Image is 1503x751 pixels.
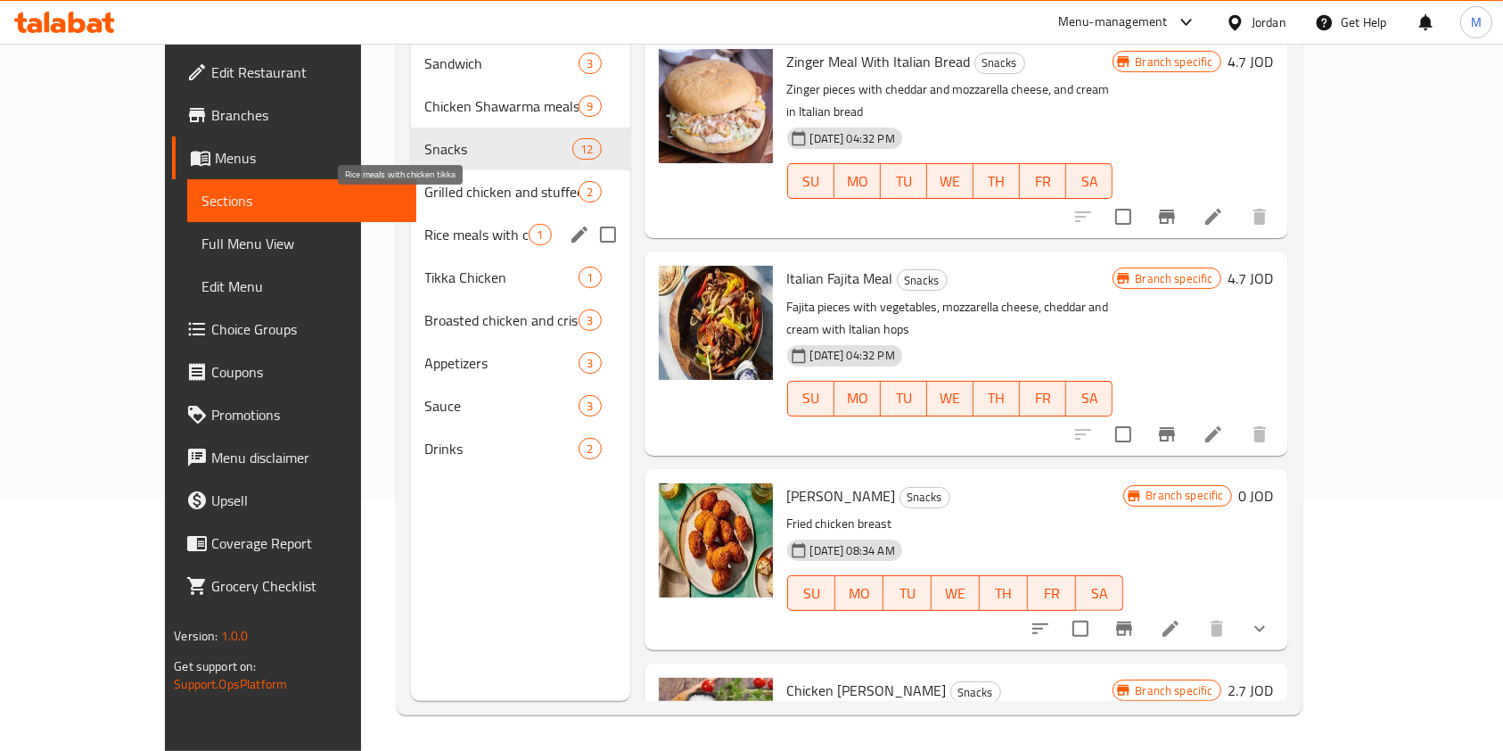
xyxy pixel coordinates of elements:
span: [DATE] 08:34 AM [803,542,902,559]
span: Get support on: [174,655,256,678]
div: Grilled chicken and stuffed chicken2 [411,170,630,213]
span: SU [795,169,827,194]
a: Branches [172,94,416,136]
span: TU [888,169,920,194]
button: SA [1066,381,1113,417]
span: FR [1027,169,1059,194]
span: Menu disclaimer [211,447,402,468]
span: FR [1035,581,1069,607]
button: TH [980,575,1028,611]
div: Jordan [1252,12,1286,32]
span: FR [1027,385,1059,411]
span: M [1471,12,1482,32]
div: Sandwich3 [411,42,630,85]
span: SA [1073,385,1105,411]
span: Sections [201,190,402,211]
span: Coupons [211,361,402,383]
span: Upsell [211,490,402,511]
span: 2 [579,441,600,458]
span: Branch specific [1138,487,1230,504]
svg: Show Choices [1249,618,1270,640]
span: Grilled chicken and stuffed chicken [425,181,579,202]
span: Choice Groups [211,318,402,340]
button: SA [1076,575,1124,611]
a: Choice Groups [172,308,416,351]
nav: Menu sections [411,35,630,477]
div: Snacks [425,138,573,160]
div: Snacks [899,487,950,508]
span: WE [939,581,973,607]
span: 1.0.0 [221,624,249,648]
span: TU [891,581,924,607]
span: 1 [579,269,600,286]
span: Broasted chicken and crispy chicken [425,309,579,331]
span: Select to update [1105,198,1142,235]
div: Snacks [974,53,1025,74]
span: Branch specific [1128,270,1220,287]
h6: 4.7 JOD [1228,266,1274,291]
span: Sauce [425,395,579,417]
span: Grocery Checklist [211,575,402,597]
p: Fried chicken breast [787,513,1124,535]
span: Branch specific [1128,54,1220,70]
div: Broasted chicken and crispy chicken3 [411,299,630,342]
button: WE [927,381,973,417]
a: Grocery Checklist [172,565,416,607]
button: show more [1238,607,1281,650]
div: items [529,224,551,245]
span: Snacks [975,53,1024,73]
span: Version: [174,624,218,648]
span: Promotions [211,404,402,425]
a: Edit Menu [187,265,416,308]
button: delete [1238,195,1281,238]
span: MO [842,169,874,194]
span: TU [888,385,920,411]
span: Snacks [898,270,947,291]
span: Rice meals with chicken tikka [425,224,530,245]
span: Branches [211,104,402,126]
img: Italian Fajita Meal [659,266,773,380]
button: SU [787,381,834,417]
p: Fajita pieces with vegetables, mozzarella cheese, cheddar and cream with Italian hops [787,296,1113,341]
a: Edit menu item [1160,618,1181,640]
span: Appetizers [425,352,579,374]
span: Tikka Chicken [425,267,579,288]
span: Branch specific [1128,682,1220,699]
p: Zinger pieces with cheddar and mozzarella cheese, and cream in Italian bread [787,78,1113,123]
span: WE [934,169,966,194]
button: WE [927,163,973,199]
div: Chicken Shawarma meals9 [411,85,630,128]
div: Drinks2 [411,427,630,470]
div: items [572,138,601,160]
span: Select to update [1105,416,1142,453]
span: TH [981,169,1013,194]
span: Snacks [951,682,1000,703]
button: Branch-specific-item [1146,413,1188,456]
span: TH [987,581,1021,607]
a: Edit menu item [1203,206,1224,227]
span: Chicken [PERSON_NAME] [787,677,947,704]
a: Edit Restaurant [172,51,416,94]
span: WE [934,385,966,411]
button: TU [881,381,927,417]
button: TU [883,575,932,611]
button: FR [1028,575,1076,611]
span: TH [981,385,1013,411]
span: MO [842,581,876,607]
button: SU [787,163,834,199]
span: Menus [215,147,402,169]
a: Coupons [172,351,416,393]
img: Zinger Meal With Italian Bread [659,49,773,163]
span: 3 [579,355,600,372]
span: SA [1073,169,1105,194]
span: 1 [530,227,550,243]
span: Chicken Shawarma meals [425,95,579,117]
div: Sauce3 [411,384,630,427]
button: SA [1066,163,1113,199]
a: Coverage Report [172,522,416,565]
div: Tikka Chicken1 [411,256,630,299]
div: Menu-management [1058,12,1168,33]
span: Italian Fajita Meal [787,265,893,292]
button: TH [973,381,1020,417]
